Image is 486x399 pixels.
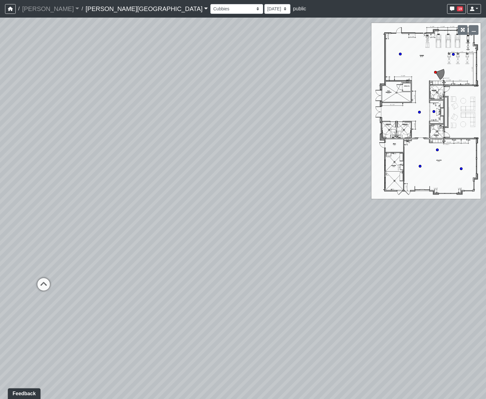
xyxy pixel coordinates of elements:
[293,6,306,11] span: public
[22,3,79,15] a: [PERSON_NAME]
[79,3,85,15] span: /
[457,6,463,11] span: 19
[5,386,42,399] iframe: Ybug feedback widget
[16,3,22,15] span: /
[85,3,208,15] a: [PERSON_NAME][GEOGRAPHIC_DATA]
[447,4,466,14] button: 19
